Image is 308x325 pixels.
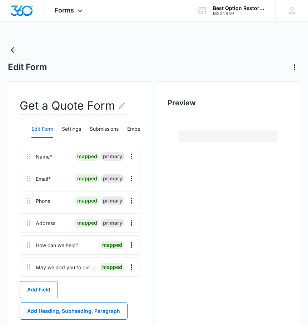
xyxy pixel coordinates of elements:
[101,196,124,205] div: primary
[126,217,137,229] button: Overflow Menu
[118,97,126,114] button: Edit Form Name
[101,152,124,161] div: primary
[36,241,78,249] div: How can we help?
[36,219,55,227] div: Address
[213,5,265,11] div: account name
[75,219,99,227] div: mapped
[75,174,99,183] div: mapped
[36,264,94,271] div: May we add you to our mailing list?
[36,197,50,205] div: Phone
[75,152,99,161] div: mapped
[36,153,53,160] div: Name
[100,241,124,249] div: mapped
[55,6,74,14] span: Forms
[126,173,137,184] button: Overflow Menu
[20,281,58,298] button: Add Field
[127,121,144,138] button: Embed
[126,261,137,273] button: Overflow Menu
[62,121,81,138] button: Settings
[100,263,124,271] div: mapped
[101,174,124,183] div: primary
[8,44,19,56] button: Back
[90,121,119,138] button: Submissions
[213,11,265,16] div: account id
[126,239,137,251] button: Overflow Menu
[126,195,137,206] button: Overflow Menu
[289,61,300,73] button: Actions
[20,302,128,320] button: Add Heading, Subheading, Paragraph
[126,151,137,162] button: Overflow Menu
[75,196,99,205] div: mapped
[36,175,51,182] div: Email
[8,62,47,72] h1: Edit Form
[101,219,124,227] div: primary
[20,97,126,115] h2: Get a Quote Form
[168,97,288,108] h2: Preview
[31,121,53,138] button: Edit Form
